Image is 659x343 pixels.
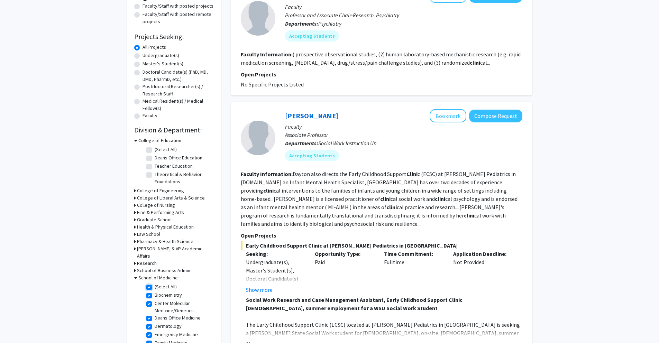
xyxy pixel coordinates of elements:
p: Professor and Associate Chair-Research, Psychiatry [285,11,522,19]
label: (Select All) [155,146,177,153]
span: Social Work Instruction Un [318,140,376,147]
a: [PERSON_NAME] [285,111,338,120]
b: Departments: [285,140,318,147]
h3: School of Business Admin [137,267,190,274]
span: Psychiatry [318,20,341,27]
mat-chip: Accepting Students [285,150,339,161]
h3: [PERSON_NAME] & VP Academic Affairs [137,245,214,260]
iframe: Chat [5,312,29,338]
b: clini [386,204,397,211]
label: Faculty/Staff with posted projects [143,2,213,10]
label: Faculty [143,112,157,119]
label: Doctoral Candidate(s) (PhD, MD, DMD, PharmD, etc.) [143,68,214,83]
label: All Projects [143,44,166,51]
b: Clini [406,170,418,177]
h3: Law School [137,231,160,238]
h3: Health & Physical Education [137,223,194,231]
h3: College of Liberal Arts & Science [137,194,205,202]
button: Compose Request to Carolyn Dayton [469,110,522,122]
h2: Division & Department: [134,126,214,134]
div: Not Provided [448,250,517,294]
label: (Select All) [155,283,177,290]
h3: School of Medicine [138,274,178,281]
b: Faculty Information: [241,51,293,58]
div: Undergraduate(s), Master's Student(s), Doctoral Candidate(s) (PhD, MD, DMD, PharmD, etc.) [246,258,305,299]
h3: Fine & Performing Arts [137,209,184,216]
label: Undergraduate(s) [143,52,179,59]
b: Faculty Information: [241,170,293,177]
h2: Projects Seeking: [134,33,214,41]
label: Medical Resident(s) / Medical Fellow(s) [143,98,214,112]
button: Show more [246,286,273,294]
p: Associate Professor [285,131,522,139]
strong: Social Work Research and Case Management Assistant, Early Childhood Support Clinic [246,296,463,303]
label: Biochemistry [155,291,182,299]
h3: College of Engineering [137,187,184,194]
b: clini [470,59,480,66]
label: Teacher Education [155,163,193,170]
fg-read-more: ) prospective observational studies, (2) human laboratory-based mechanistic research (e.g. rapid ... [241,51,521,66]
p: Application Deadline: [453,250,512,258]
button: Add Carolyn Dayton to Bookmarks [430,109,466,122]
b: clini [263,187,274,194]
span: Early Childhood Support Clinic at [PERSON_NAME] Pediatrics in [GEOGRAPHIC_DATA] [241,241,522,250]
b: Departments: [285,20,318,27]
b: clini [435,195,445,202]
strong: [DEMOGRAPHIC_DATA], summer employment for a WSU Social Work Student [246,305,438,312]
label: Deans Office Medicine [155,314,201,322]
label: Faculty/Staff with posted remote projects [143,11,214,25]
fg-read-more: Dayton also directs the Early Childhood Support c (ECSC) at [PERSON_NAME] Pediatrics in [DOMAIN_N... [241,170,518,227]
label: Deans Office Education [155,154,202,161]
p: Open Projects [241,70,522,78]
label: Center Molecular Medicine/Genetics [155,300,212,314]
div: Paid [310,250,379,294]
h3: College of Nursing [137,202,175,209]
div: Fulltime [379,250,448,294]
p: Time Commitment: [384,250,443,258]
mat-chip: Accepting Students [285,30,339,41]
label: Emergency Medicine [155,331,198,338]
span: No Specific Projects Listed [241,81,304,88]
p: Faculty [285,3,522,11]
h3: Pharmacy & Health Science [137,238,193,245]
p: Opportunity Type: [315,250,374,258]
h3: Graduate School [137,216,172,223]
label: Postdoctoral Researcher(s) / Research Staff [143,83,214,98]
p: Seeking: [246,250,305,258]
p: Faculty [285,122,522,131]
label: Master's Student(s) [143,60,183,67]
h3: College of Education [138,137,181,144]
b: clini [464,212,474,219]
label: Dermatology [155,323,182,330]
b: clini [380,195,391,202]
h3: Research [137,260,157,267]
p: Open Projects [241,231,522,240]
label: Theoretical & Behavior Foundations [155,171,212,185]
